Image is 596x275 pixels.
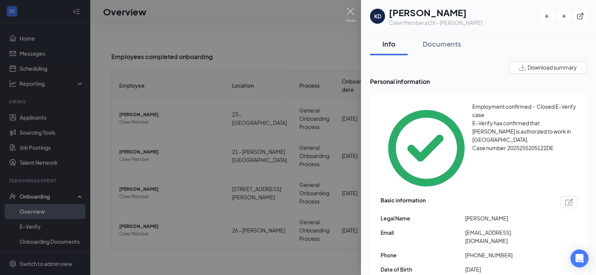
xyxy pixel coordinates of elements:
[381,228,465,237] span: Email
[557,9,570,23] button: ArrowRight
[570,249,588,267] div: Open Intercom Messenger
[370,77,587,86] span: Personal information
[378,39,400,49] div: Info
[389,19,482,26] div: Crew Member at 26 - [PERSON_NAME]
[381,196,426,208] span: Basic information
[472,120,571,143] span: E-Verify has confirmed that [PERSON_NAME] is authorized to work in [GEOGRAPHIC_DATA].
[573,9,587,23] button: ExternalLink
[576,12,584,20] svg: ExternalLink
[465,228,550,245] span: [EMAIL_ADDRESS][DOMAIN_NAME]
[528,64,577,71] span: Download summary
[381,265,465,273] span: Date of Birth
[389,6,482,19] h1: [PERSON_NAME]
[560,12,567,20] svg: ArrowRight
[381,214,465,222] span: Legal Name
[423,39,461,49] div: Documents
[465,214,550,222] span: [PERSON_NAME]
[472,103,576,118] span: Employment confirmed・Closed E-Verify case
[472,144,554,151] span: Case number: 2025255205122DE
[509,61,587,74] button: Download summary
[381,251,465,259] span: Phone
[465,265,550,273] span: [DATE]
[543,12,551,20] svg: ArrowLeftNew
[374,12,381,20] div: KD
[465,251,550,259] span: [PHONE_NUMBER]
[540,9,554,23] button: ArrowLeftNew
[381,102,472,194] svg: CheckmarkCircle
